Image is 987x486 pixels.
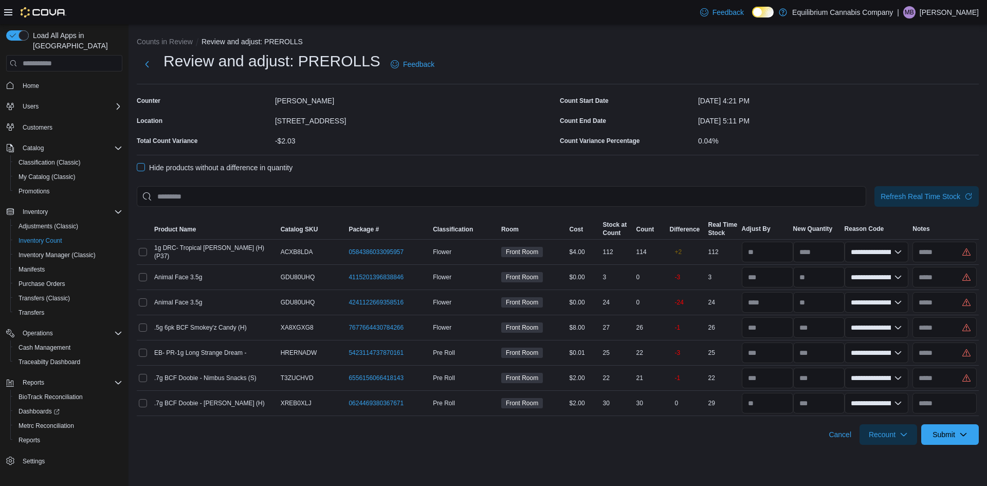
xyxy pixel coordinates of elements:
button: Adjustments (Classic) [10,219,126,233]
button: Counts in Review [137,38,193,46]
label: Location [137,117,162,125]
button: Inventory Manager (Classic) [10,248,126,262]
img: Cova [21,7,66,17]
span: Load All Apps in [GEOGRAPHIC_DATA] [29,30,122,51]
span: 1g DRC- Tropical Runtz (H) (P37) [154,244,277,260]
div: [DATE] 5:11 PM [698,113,979,125]
div: Flower [431,271,499,283]
span: Package # [349,225,379,233]
span: Cost [570,225,583,233]
h1: Review and adjust: PREROLLS [163,51,380,71]
span: Manifests [19,265,45,274]
div: 0 [634,296,668,309]
span: Home [23,82,39,90]
span: Front Room [506,373,538,383]
div: $2.00 [568,397,601,409]
span: Front Room [506,273,538,282]
span: XA8XGXG8 [281,323,314,332]
p: -3 [675,349,681,357]
a: Dashboards [10,404,126,419]
div: Total Count Variance [137,137,197,145]
span: Customers [19,121,122,134]
span: Adjust By [742,225,771,233]
div: [STREET_ADDRESS] [275,113,556,125]
button: Users [2,99,126,114]
div: 112 [706,246,740,258]
span: Catalog [23,144,44,152]
a: Traceabilty Dashboard [14,356,84,368]
span: BioTrack Reconciliation [19,393,83,401]
span: Front Room [501,398,543,408]
p: -1 [675,374,681,382]
div: $2.00 [568,372,601,384]
div: Mandie Baxter [903,6,916,19]
p: 0 [675,399,679,407]
button: My Catalog (Classic) [10,170,126,184]
span: Front Room [501,247,543,257]
a: Purchase Orders [14,278,69,290]
p: | [897,6,899,19]
div: 24 [706,296,740,309]
a: BioTrack Reconciliation [14,391,87,403]
span: Inventory [19,206,122,218]
button: Catalog SKU [279,223,347,236]
span: Dashboards [19,407,60,416]
div: 30 [634,397,668,409]
a: 0624469380367671 [349,399,404,407]
div: 29 [706,397,740,409]
button: BioTrack Reconciliation [10,390,126,404]
a: Transfers (Classic) [14,292,74,304]
span: Difference [670,225,700,233]
button: Next [137,54,157,75]
span: Submit [933,429,955,440]
div: 3 [706,271,740,283]
span: Reports [14,434,122,446]
a: Customers [19,121,57,134]
span: Animal Face 3.5g [154,298,202,307]
span: T3ZUCHVD [281,374,314,382]
a: 5423114737870161 [349,349,404,357]
div: Count [603,229,627,237]
button: Reports [10,433,126,447]
span: BioTrack Reconciliation [14,391,122,403]
span: Purchase Orders [19,280,65,288]
button: Transfers [10,305,126,320]
span: Dark Mode [752,17,753,18]
label: Count End Date [560,117,606,125]
span: Animal Face 3.5g [154,273,202,281]
div: New Quantity [793,225,833,233]
button: Settings [2,454,126,469]
button: Promotions [10,184,126,199]
p: -3 [675,273,681,281]
span: Count [636,225,654,233]
span: Transfers (Classic) [19,294,70,302]
button: Catalog [2,141,126,155]
button: Reports [19,376,48,389]
div: 25 [601,347,634,359]
button: Inventory [2,205,126,219]
div: 24 [601,296,634,309]
button: Operations [2,326,126,340]
span: Promotions [14,185,122,197]
span: Front Room [501,322,543,333]
a: Inventory Count [14,235,66,247]
span: Stock at Count [603,221,627,237]
span: HRERNADW [281,349,317,357]
button: Purchase Orders [10,277,126,291]
div: $0.01 [568,347,601,359]
span: Users [19,100,122,113]
span: Product Name [154,225,196,233]
a: My Catalog (Classic) [14,171,80,183]
a: Feedback [696,2,748,23]
span: Operations [19,327,122,339]
a: 7677664430784266 [349,323,404,332]
div: Flower [431,321,499,334]
span: Feedback [403,59,434,69]
span: Classification [433,225,473,233]
button: Cash Management [10,340,126,355]
span: Inventory Count [14,235,122,247]
a: Inventory Manager (Classic) [14,249,100,261]
span: MB [905,6,914,19]
span: Metrc Reconciliation [19,422,74,430]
